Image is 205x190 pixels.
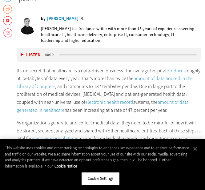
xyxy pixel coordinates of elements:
button: Cookie Settings [81,172,120,185]
a: Twitter [80,17,86,22]
a: More information about your privacy [54,164,77,169]
a: managing populations [32,135,78,142]
div: This website uses cookies and other tracking technologies to enhance user experience and to analy... [5,145,190,169]
img: Brian Eastwood [18,17,36,34]
a: produces [167,67,185,74]
span: by [41,17,46,21]
p: As organizations generate and collect medical data, they need to be mindful of how it will be sto... [17,119,201,166]
button: Close [188,142,202,156]
a: amount of data generated in healthcare [17,99,189,113]
div: media player [17,48,201,62]
button: Listen [21,53,41,57]
p: It’s no secret that healthcare is a data-driven business. The average hospital roughly 50 petabyt... [17,67,201,114]
a: [PERSON_NAME] [47,17,78,21]
a: amount of data housed in the Library of Congress [17,75,193,90]
p: [PERSON_NAME] is a freelance writer with more than 15 years of experience covering healthcare IT,... [41,26,199,43]
a: electronic health record [85,99,133,105]
div: duration [44,52,58,58]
